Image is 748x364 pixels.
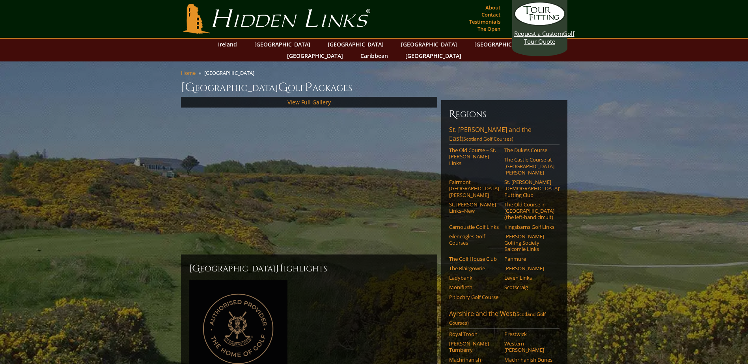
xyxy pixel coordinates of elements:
a: Testimonials [467,16,502,27]
a: Home [181,69,196,76]
a: The Blairgowrie [449,265,499,271]
span: (Scotland Golf Courses) [449,311,546,326]
a: Gleneagles Golf Courses [449,233,499,246]
a: Machrihanish [449,357,499,363]
a: St. [PERSON_NAME] and the East(Scotland Golf Courses) [449,125,560,145]
a: Ladybank [449,275,499,281]
a: [GEOGRAPHIC_DATA] [470,39,534,50]
a: Scotscraig [504,284,554,290]
a: Panmure [504,256,554,262]
span: Request a Custom [514,30,563,37]
a: Prestwick [504,331,554,337]
a: Carnoustie Golf Links [449,224,499,230]
a: View Full Gallery [287,98,331,106]
a: The Open [476,23,502,34]
a: The Duke’s Course [504,147,554,153]
a: [GEOGRAPHIC_DATA] [397,39,461,50]
a: Leven Links [504,275,554,281]
a: About [483,2,502,13]
a: The Golf House Club [449,256,499,262]
a: Monifieth [449,284,499,290]
li: [GEOGRAPHIC_DATA] [204,69,257,76]
a: [GEOGRAPHIC_DATA] [250,39,314,50]
a: [GEOGRAPHIC_DATA] [324,39,388,50]
span: (Scotland Golf Courses) [462,136,513,142]
a: Machrihanish Dunes [504,357,554,363]
a: [PERSON_NAME] [504,265,554,271]
a: The Castle Course at [GEOGRAPHIC_DATA][PERSON_NAME] [504,156,554,176]
a: Ireland [214,39,241,50]
a: The Old Course – St. [PERSON_NAME] Links [449,147,499,166]
a: [PERSON_NAME] Turnberry [449,340,499,353]
a: Fairmont [GEOGRAPHIC_DATA][PERSON_NAME] [449,179,499,198]
h6: Regions [449,108,560,121]
a: [PERSON_NAME] Golfing Society Balcomie Links [504,233,554,253]
a: Ayrshire and the West(Scotland Golf Courses) [449,309,560,329]
a: Contact [479,9,502,20]
a: Caribbean [356,50,392,61]
h2: [GEOGRAPHIC_DATA] ighlights [189,262,429,275]
span: H [276,262,284,275]
a: Western [PERSON_NAME] [504,340,554,353]
a: Request a CustomGolf Tour Quote [514,2,565,45]
a: Pitlochry Golf Course [449,294,499,300]
a: Royal Troon [449,331,499,337]
a: [GEOGRAPHIC_DATA] [401,50,465,61]
a: St. [PERSON_NAME] [DEMOGRAPHIC_DATA]’ Putting Club [504,179,554,198]
a: The Old Course in [GEOGRAPHIC_DATA] (the left-hand circuit) [504,201,554,221]
span: P [305,80,312,95]
a: [GEOGRAPHIC_DATA] [283,50,347,61]
a: Kingsbarns Golf Links [504,224,554,230]
span: G [278,80,288,95]
h1: [GEOGRAPHIC_DATA] olf ackages [181,80,567,95]
a: St. [PERSON_NAME] Links–New [449,201,499,214]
